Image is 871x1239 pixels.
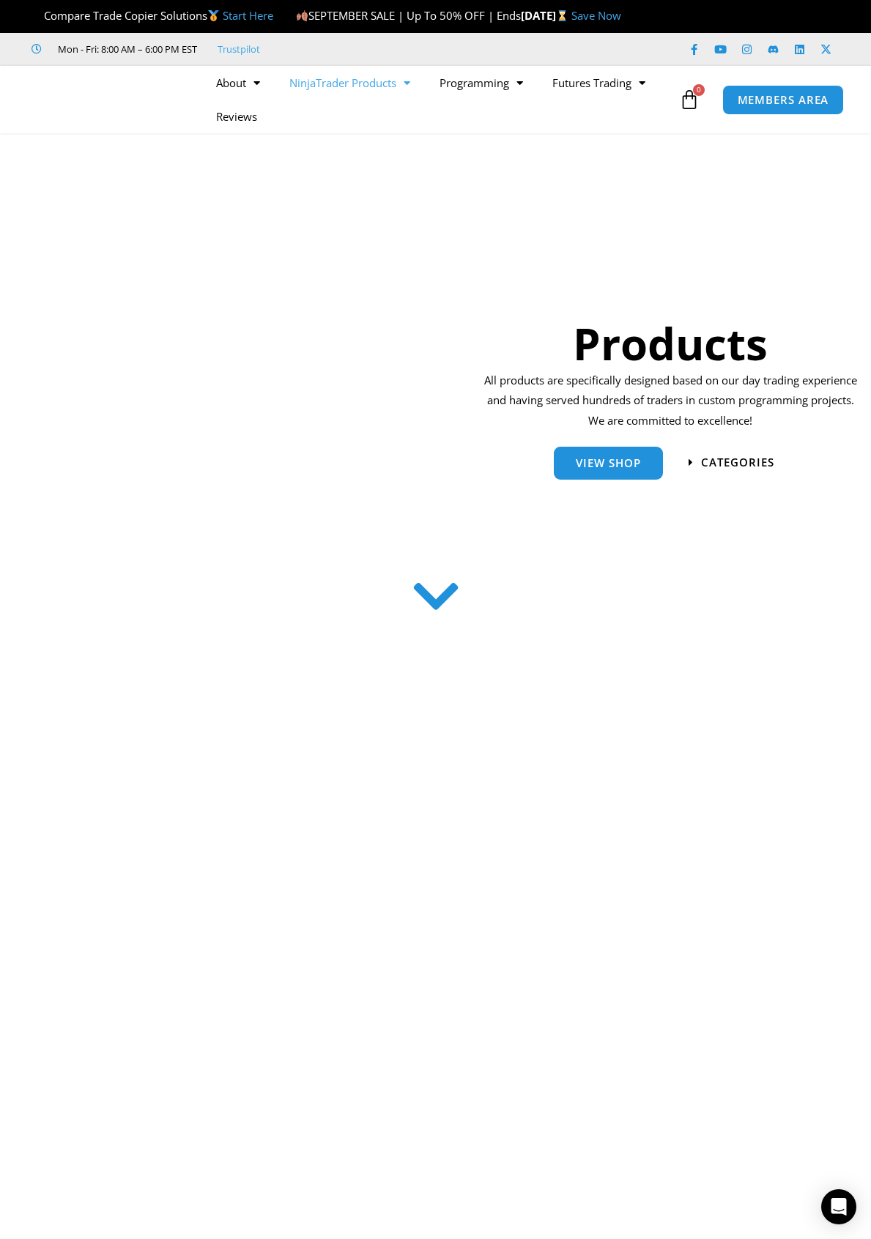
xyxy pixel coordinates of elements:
[693,84,705,96] span: 0
[557,10,568,21] img: ⌛
[218,40,260,58] a: Trustpilot
[554,447,663,480] a: View Shop
[701,457,774,468] span: categories
[521,8,571,23] strong: [DATE]
[31,8,273,23] span: Compare Trade Copier Solutions
[41,206,404,552] img: ProductsSection scaled | Affordable Indicators – NinjaTrader
[201,66,675,133] nav: Menu
[576,458,641,469] span: View Shop
[275,66,425,100] a: NinjaTrader Products
[738,94,829,105] span: MEMBERS AREA
[425,66,538,100] a: Programming
[722,85,845,115] a: MEMBERS AREA
[208,10,219,21] img: 🥇
[689,457,774,468] a: categories
[223,8,273,23] a: Start Here
[296,8,521,23] span: SEPTEMBER SALE | Up To 50% OFF | Ends
[571,8,621,23] a: Save Now
[481,313,860,374] h1: Products
[821,1189,856,1224] div: Open Intercom Messenger
[201,100,272,133] a: Reviews
[26,73,184,126] img: LogoAI | Affordable Indicators – NinjaTrader
[297,10,308,21] img: 🍂
[481,371,860,432] p: All products are specifically designed based on our day trading experience and having served hund...
[32,10,43,21] img: 🏆
[538,66,660,100] a: Futures Trading
[657,78,722,121] a: 0
[54,40,197,58] span: Mon - Fri: 8:00 AM – 6:00 PM EST
[201,66,275,100] a: About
